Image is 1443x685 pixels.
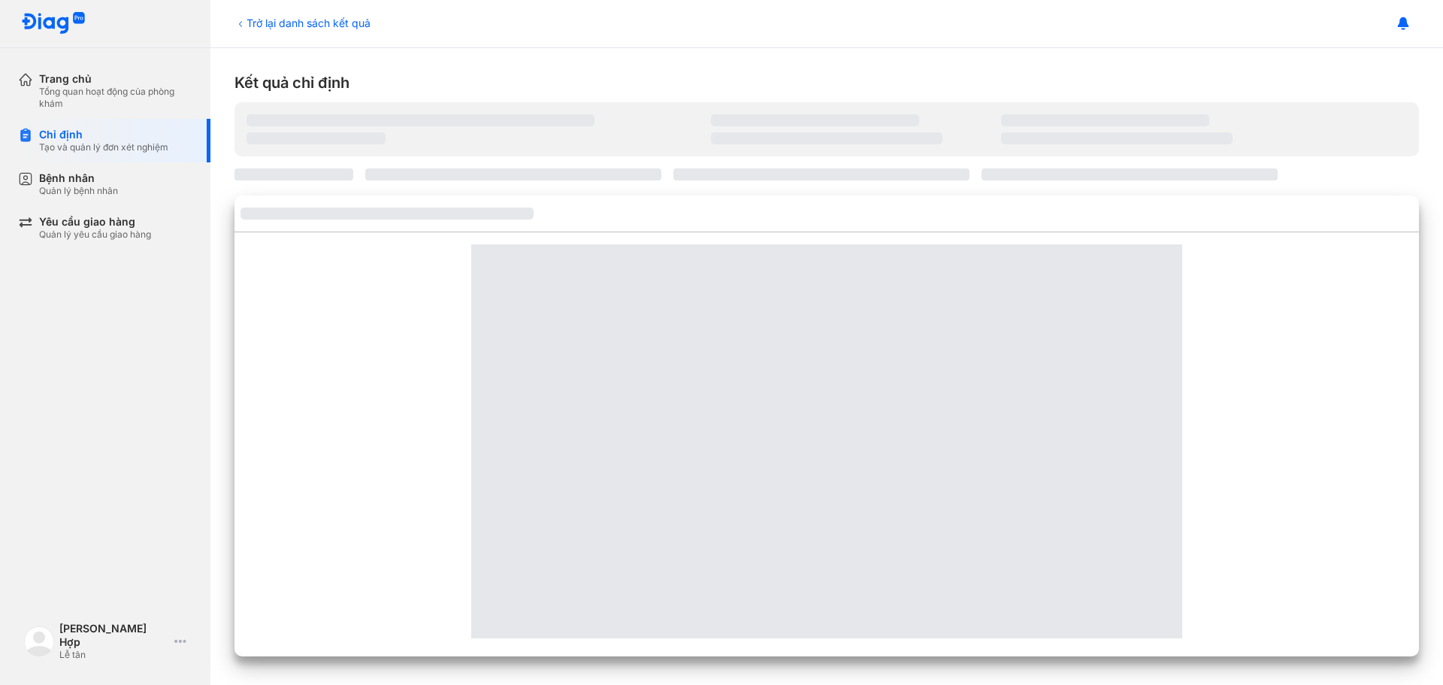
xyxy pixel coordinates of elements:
div: Quản lý bệnh nhân [39,185,118,197]
div: Yêu cầu giao hàng [39,215,151,229]
div: Tạo và quản lý đơn xét nghiệm [39,141,168,153]
div: Lễ tân [59,649,168,661]
div: Chỉ định [39,128,168,141]
div: [PERSON_NAME] Hợp [59,622,168,649]
img: logo [24,626,54,656]
div: Trang chủ [39,72,192,86]
div: Quản lý yêu cầu giao hàng [39,229,151,241]
div: Tổng quan hoạt động của phòng khám [39,86,192,110]
div: Trở lại danh sách kết quả [234,15,371,31]
div: Kết quả chỉ định [234,72,1419,93]
img: logo [21,12,86,35]
div: Bệnh nhân [39,171,118,185]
